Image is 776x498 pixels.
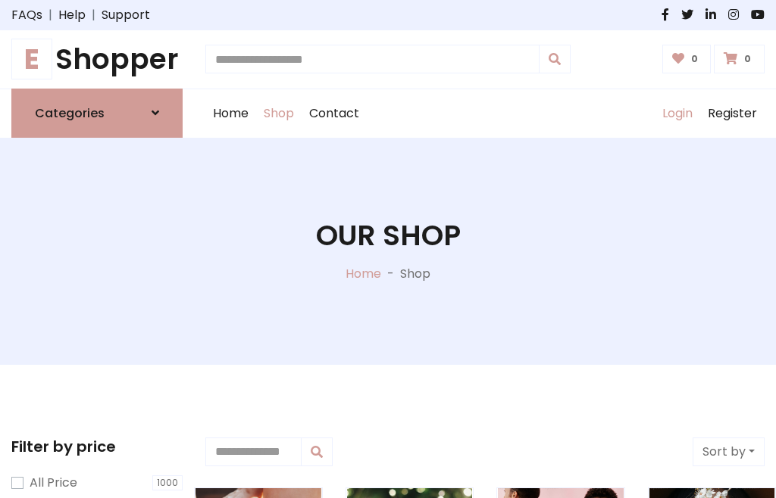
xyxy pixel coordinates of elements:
[662,45,712,73] a: 0
[740,52,755,66] span: 0
[11,6,42,24] a: FAQs
[346,265,381,282] a: Home
[302,89,367,138] a: Contact
[11,42,183,76] a: EShopper
[205,89,256,138] a: Home
[655,89,700,138] a: Login
[152,475,183,490] span: 1000
[714,45,765,73] a: 0
[11,89,183,138] a: Categories
[102,6,150,24] a: Support
[700,89,765,138] a: Register
[256,89,302,138] a: Shop
[316,219,461,253] h1: Our Shop
[693,437,765,466] button: Sort by
[30,474,77,492] label: All Price
[400,265,430,283] p: Shop
[381,265,400,283] p: -
[58,6,86,24] a: Help
[42,6,58,24] span: |
[11,39,52,79] span: E
[687,52,702,66] span: 0
[11,437,183,456] h5: Filter by price
[35,106,105,120] h6: Categories
[86,6,102,24] span: |
[11,42,183,76] h1: Shopper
